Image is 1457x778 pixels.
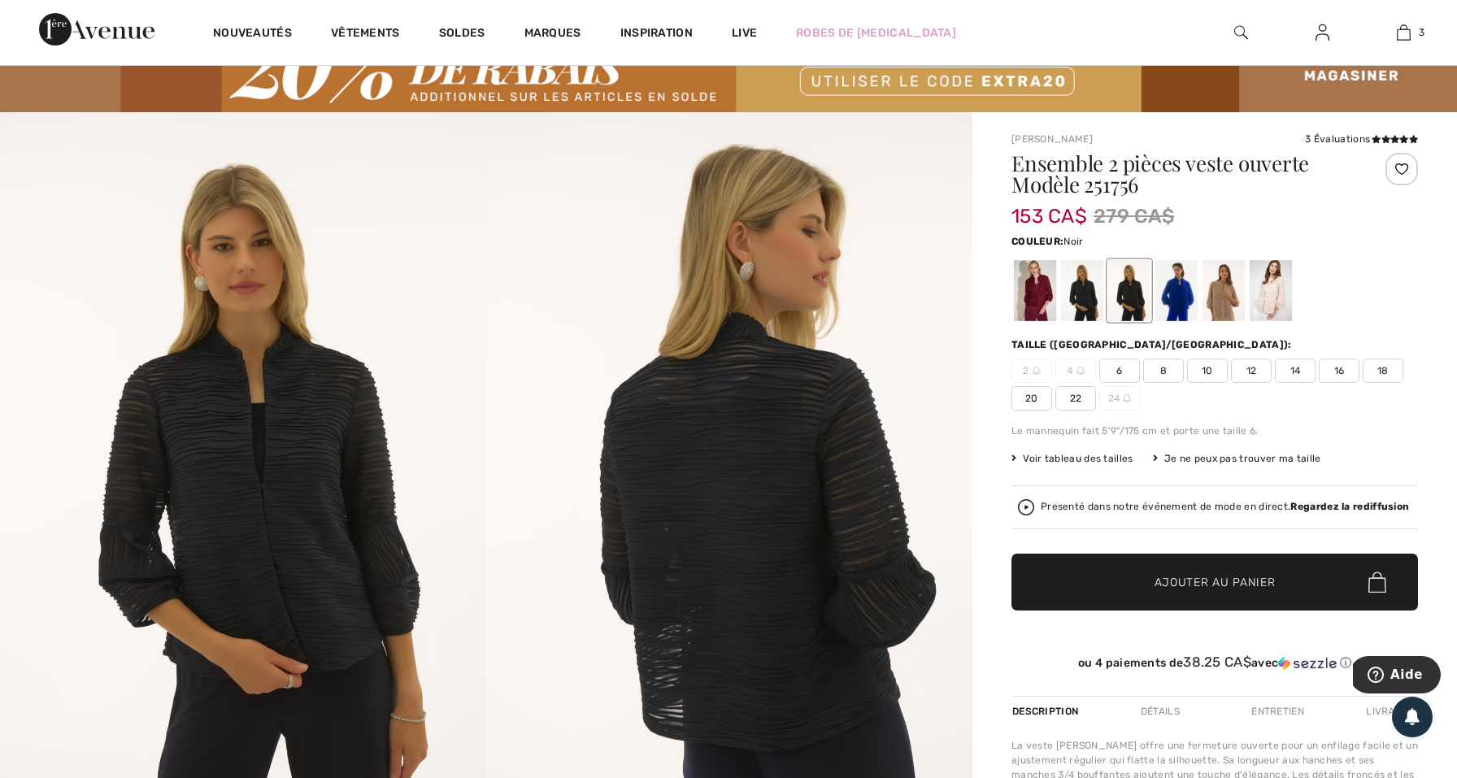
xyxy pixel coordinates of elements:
img: ring-m.svg [1033,367,1041,375]
img: recherche [1234,23,1248,42]
a: Robes de [MEDICAL_DATA] [796,24,956,41]
span: 22 [1055,386,1096,411]
div: Détails [1127,697,1194,726]
span: Couleur: [1011,236,1063,247]
a: [PERSON_NAME] [1011,133,1093,145]
span: Noir [1063,236,1083,247]
img: Bag.svg [1368,572,1386,593]
img: 1ère Avenue [39,13,154,46]
div: Quartz [1250,260,1292,321]
strong: Regardez la rediffusion [1290,501,1409,512]
iframe: Ouvre un widget dans lequel vous pouvez trouver plus d’informations [1353,656,1441,697]
span: 8 [1143,359,1184,383]
h1: Ensemble 2 pièces veste ouverte Modèle 251756 [1011,153,1350,195]
div: Taille ([GEOGRAPHIC_DATA]/[GEOGRAPHIC_DATA]): [1011,337,1295,352]
a: Se connecter [1303,23,1342,43]
div: Description [1011,697,1082,726]
div: Presenté dans notre événement de mode en direct. [1041,502,1409,512]
img: ring-m.svg [1076,367,1085,375]
div: Sable [1203,260,1245,321]
div: Je ne peux pas trouver ma taille [1153,451,1321,466]
div: Bleu Nuit [1108,260,1150,321]
div: Noir [1061,260,1103,321]
span: 38.25 CA$ [1183,654,1251,670]
div: Merlot [1014,260,1056,321]
div: 3 Évaluations [1305,132,1418,146]
span: Ajouter au panier [1155,574,1276,591]
a: Nouveautés [213,26,292,43]
span: 18 [1363,359,1403,383]
span: 4 [1055,359,1096,383]
a: Vêtements [331,26,400,43]
span: 24 [1099,386,1140,411]
div: ou 4 paiements de avec [1011,654,1418,671]
img: Regardez la rediffusion [1018,499,1034,515]
span: 6 [1099,359,1140,383]
span: 20 [1011,386,1052,411]
img: Mes infos [1316,23,1329,42]
div: Entretien [1237,697,1318,726]
span: 12 [1231,359,1272,383]
img: Sezzle [1278,656,1337,671]
div: Saphir Royal 163 [1155,260,1198,321]
span: 279 CA$ [1094,202,1174,231]
span: 2 [1011,359,1052,383]
div: ou 4 paiements de38.25 CA$avecSezzle Cliquez pour en savoir plus sur Sezzle [1011,654,1418,676]
span: 3 [1419,25,1424,40]
span: 14 [1275,359,1316,383]
a: Live [732,24,757,41]
img: ring-m.svg [1123,394,1131,402]
a: 3 [1363,23,1443,42]
a: Soldes [439,26,485,43]
span: 16 [1319,359,1359,383]
span: 153 CA$ [1011,189,1087,228]
span: 10 [1187,359,1228,383]
img: Mon panier [1397,23,1411,42]
div: Le mannequin fait 5'9"/175 cm et porte une taille 6. [1011,424,1418,438]
button: Ajouter au panier [1011,554,1418,611]
a: Marques [524,26,581,43]
span: Voir tableau des tailles [1011,451,1133,466]
span: Inspiration [620,26,693,43]
div: Livraison [1362,697,1418,726]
